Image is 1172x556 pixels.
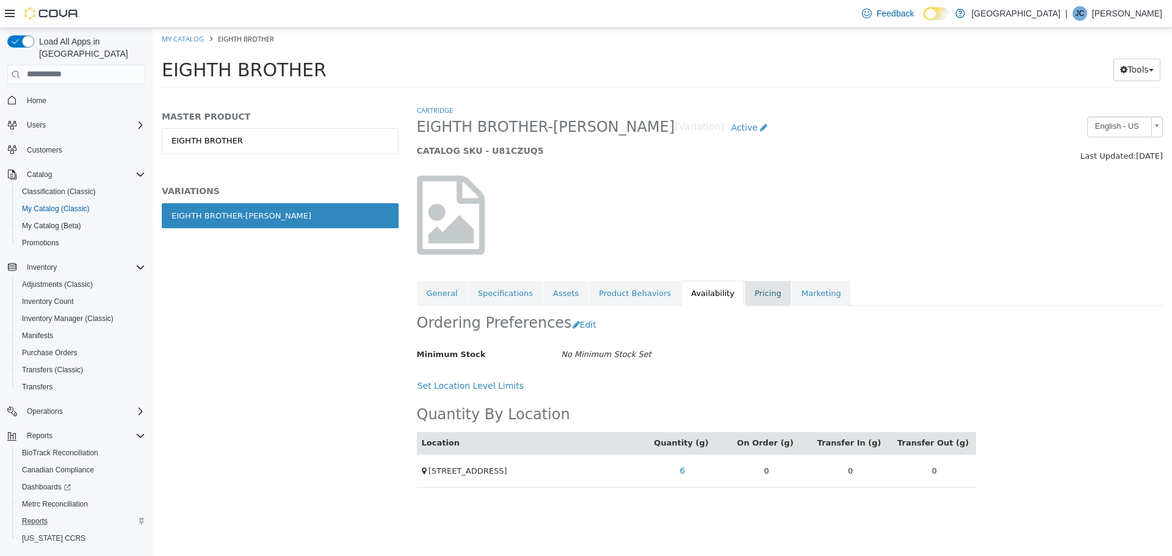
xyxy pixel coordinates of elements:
[935,88,1010,109] a: English - US
[22,448,98,458] span: BioTrack Reconciliation
[1076,6,1085,21] span: JC
[12,183,150,200] button: Classification (Classic)
[17,531,90,546] a: [US_STATE] CCRS
[12,310,150,327] button: Inventory Manager (Classic)
[22,465,94,475] span: Canadian Compliance
[12,344,150,361] button: Purchase Orders
[961,31,1008,53] button: Tools
[17,201,95,216] a: My Catalog (Classic)
[22,404,145,419] span: Operations
[22,428,57,443] button: Reports
[264,377,418,396] h2: Quantity By Location
[264,78,300,87] a: Cartridge
[2,259,150,276] button: Inventory
[17,363,145,377] span: Transfers (Classic)
[17,514,145,529] span: Reports
[17,184,145,199] span: Classification (Classic)
[22,260,145,275] span: Inventory
[436,253,528,278] a: Product Behaviors
[745,410,819,419] a: Transfer Out (g)
[22,93,51,108] a: Home
[276,438,355,447] span: [STREET_ADDRESS]
[17,311,118,326] a: Inventory Manager (Classic)
[17,236,145,250] span: Promotions
[12,234,150,251] button: Promotions
[391,253,436,278] a: Assets
[27,431,52,441] span: Reports
[17,446,103,460] a: BioTrack Reconciliation
[22,93,145,108] span: Home
[12,217,150,234] button: My Catalog (Beta)
[27,170,52,179] span: Catalog
[22,365,83,375] span: Transfers (Classic)
[22,516,48,526] span: Reports
[22,118,51,132] button: Users
[22,331,53,341] span: Manifests
[22,382,52,392] span: Transfers
[27,120,46,130] span: Users
[12,530,150,547] button: [US_STATE] CCRS
[264,322,333,331] span: Minimum Stock
[877,7,914,20] span: Feedback
[639,253,698,278] a: Marketing
[264,90,523,109] span: EIGHTH BROTHER-[PERSON_NAME]
[17,184,101,199] a: Classification (Classic)
[27,262,57,272] span: Inventory
[408,322,499,331] i: No Minimum Stock Set
[22,167,145,182] span: Catalog
[27,96,46,106] span: Home
[17,277,145,292] span: Adjustments (Classic)
[1092,6,1162,21] p: [PERSON_NAME]
[22,297,74,306] span: Inventory Count
[17,218,86,233] a: My Catalog (Beta)
[22,348,78,358] span: Purchase Orders
[22,142,145,157] span: Customers
[17,345,145,360] span: Purchase Orders
[12,200,150,217] button: My Catalog (Classic)
[17,345,82,360] a: Purchase Orders
[17,463,99,477] a: Canadian Compliance
[22,167,57,182] button: Catalog
[665,410,731,419] a: Transfer In (g)
[9,100,246,126] a: EIGHTH BROTHER
[572,426,656,459] td: 0
[22,314,114,323] span: Inventory Manager (Classic)
[928,123,983,132] span: Last Updated:
[501,410,558,419] a: Quantity (g)
[12,461,150,478] button: Canadian Compliance
[17,380,57,394] a: Transfers
[579,95,605,104] span: Active
[12,478,150,496] a: Dashboards
[17,294,145,309] span: Inventory Count
[22,221,81,231] span: My Catalog (Beta)
[17,480,145,494] span: Dashboards
[9,157,246,168] h5: VARIATIONS
[27,145,62,155] span: Customers
[419,286,450,308] button: Edit
[2,141,150,159] button: Customers
[22,143,67,157] a: Customers
[12,361,150,378] button: Transfers (Classic)
[17,328,58,343] a: Manifests
[22,499,88,509] span: Metrc Reconciliation
[521,431,540,454] a: 6
[857,1,919,26] a: Feedback
[1065,6,1068,21] p: |
[22,280,93,289] span: Adjustments (Classic)
[522,95,571,104] small: [Variation]
[19,182,159,194] div: EIGHTH BROTHER-[PERSON_NAME]
[22,404,68,419] button: Operations
[2,427,150,444] button: Reports
[12,276,150,293] button: Adjustments (Classic)
[22,482,71,492] span: Dashboards
[529,253,591,278] a: Availability
[1073,6,1087,21] div: Jill Caprio
[34,35,145,60] span: Load All Apps in [GEOGRAPHIC_DATA]
[264,286,419,305] h2: Ordering Preferences
[740,426,824,459] td: 0
[27,406,63,416] span: Operations
[2,166,150,183] button: Catalog
[17,218,145,233] span: My Catalog (Beta)
[17,514,52,529] a: Reports
[12,496,150,513] button: Metrc Reconciliation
